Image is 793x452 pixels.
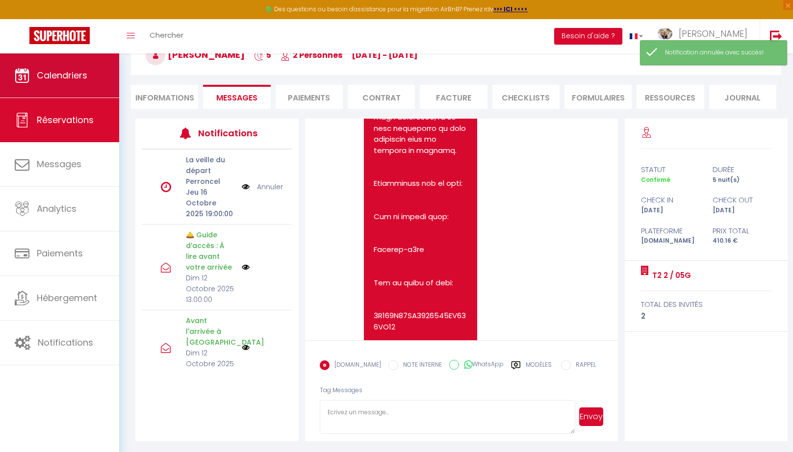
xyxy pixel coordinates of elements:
[186,348,235,380] p: Dim 12 Octobre 2025 10:00:00
[706,164,778,176] div: durée
[186,187,235,219] p: Jeu 16 Octobre 2025 19:00:00
[186,154,235,187] p: La veille du départ Perroncel
[706,206,778,215] div: [DATE]
[150,30,183,40] span: Chercher
[142,19,191,53] a: Chercher
[706,225,778,237] div: Prix total
[37,158,81,170] span: Messages
[37,247,83,259] span: Paiements
[320,386,362,394] span: Tag Messages
[37,202,77,215] span: Analytics
[242,181,250,192] img: NO IMAGE
[564,85,632,109] li: FORMULAIRES
[420,85,487,109] li: Facture
[146,49,245,61] span: [PERSON_NAME]
[216,92,257,103] span: Messages
[658,28,672,40] img: ...
[649,270,691,281] a: T2 2 / 05G
[579,407,603,426] button: Envoyer
[37,114,94,126] span: Réservations
[637,85,704,109] li: Ressources
[706,194,778,206] div: check out
[29,27,90,44] img: Super Booking
[635,194,706,206] div: check in
[352,50,418,61] span: [DATE] - [DATE]
[330,360,381,371] label: [DOMAIN_NAME]
[635,236,706,246] div: [DOMAIN_NAME]
[186,229,235,273] p: 🛎️ Guide d’accès : À lire avant votre arrivée
[571,360,596,371] label: RAPPEL
[242,263,250,271] img: NO IMAGE
[554,28,622,45] button: Besoin d'aide ?
[635,225,706,237] div: Plateforme
[641,176,670,184] span: Confirmé
[709,85,776,109] li: Journal
[198,122,261,144] h3: Notifications
[493,5,528,13] a: >>> ICI <<<<
[679,27,747,40] span: [PERSON_NAME]
[526,360,552,377] label: Modèles
[641,310,771,322] div: 2
[38,336,93,349] span: Notifications
[641,299,771,310] div: total des invités
[635,164,706,176] div: statut
[706,236,778,246] div: 410.16 €
[257,181,283,192] a: Annuler
[398,360,442,371] label: NOTE INTERNE
[650,19,760,53] a: ... [PERSON_NAME]
[37,69,87,81] span: Calendriers
[254,50,271,61] span: 5
[276,85,343,109] li: Paiements
[186,273,235,305] p: Dim 12 Octobre 2025 13:00:00
[348,85,415,109] li: Contrat
[186,315,235,348] p: Avant l'arrivée à [GEOGRAPHIC_DATA]
[492,85,560,109] li: CHECKLISTS
[459,360,504,371] label: WhatsApp
[635,206,706,215] div: [DATE]
[37,292,97,304] span: Hébergement
[770,30,782,42] img: logout
[242,344,250,352] img: NO IMAGE
[665,48,777,57] div: Notification annulée avec succès!
[706,176,778,185] div: 5 nuit(s)
[281,50,342,61] span: 2 Personnes
[131,85,198,109] li: Informations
